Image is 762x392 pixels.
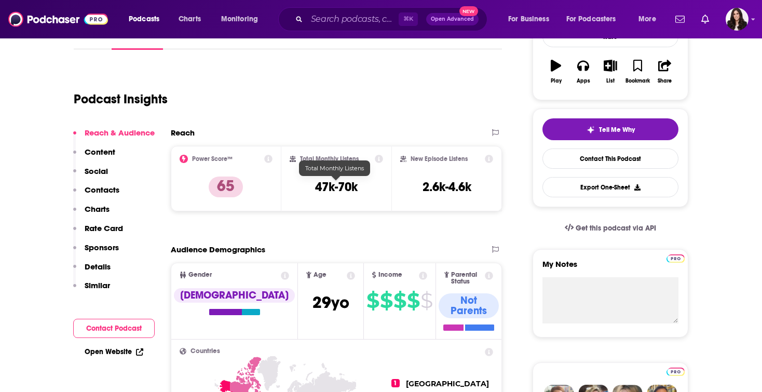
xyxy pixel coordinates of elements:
span: Total Monthly Listens [305,165,364,172]
p: Social [85,166,108,176]
span: 29 yo [312,292,349,313]
p: Sponsors [85,242,119,252]
button: Bookmark [624,53,651,90]
button: Social [73,166,108,185]
span: New [459,6,478,16]
button: tell me why sparkleTell Me Why [542,118,678,140]
h1: Podcast Insights [74,91,168,107]
h2: Power Score™ [192,155,233,163]
button: Reach & Audience [73,128,155,147]
div: List [606,78,615,84]
div: Apps [577,78,590,84]
span: For Podcasters [566,12,616,26]
button: open menu [560,11,631,28]
a: Open Website [85,347,143,356]
span: $ [420,292,432,309]
span: $ [380,292,392,309]
button: Contact Podcast [73,319,155,338]
div: Play [551,78,562,84]
a: Charts [172,11,207,28]
button: Play [542,53,569,90]
button: open menu [631,11,669,28]
button: open menu [121,11,173,28]
a: Get this podcast via API [556,215,664,241]
span: Age [314,272,326,278]
button: Content [73,147,115,166]
span: For Business [508,12,549,26]
p: Similar [85,280,110,290]
button: Open AdvancedNew [426,13,479,25]
p: Content [85,147,115,157]
div: Not Parents [439,293,499,318]
button: open menu [214,11,271,28]
a: Show notifications dropdown [697,10,713,28]
h2: New Episode Listens [411,155,468,163]
div: Bookmark [625,78,650,84]
p: Contacts [85,185,119,195]
span: Get this podcast via API [576,224,656,233]
span: Parental Status [451,272,483,285]
span: Podcasts [129,12,159,26]
span: Gender [188,272,212,278]
span: [GEOGRAPHIC_DATA] [406,379,489,388]
input: Search podcasts, credits, & more... [307,11,399,28]
span: More [638,12,656,26]
p: 65 [209,177,243,197]
a: Show notifications dropdown [671,10,689,28]
div: Share [658,78,672,84]
span: Logged in as RebeccaShapiro [726,8,749,31]
span: Income [378,272,402,278]
span: Charts [179,12,201,26]
span: $ [366,292,379,309]
img: User Profile [726,8,749,31]
label: My Notes [542,259,678,277]
button: Export One-Sheet [542,177,678,197]
a: Pro website [666,253,685,263]
button: Rate Card [73,223,123,242]
img: Podchaser Pro [666,254,685,263]
button: Show profile menu [726,8,749,31]
button: Sponsors [73,242,119,262]
span: $ [393,292,406,309]
button: List [597,53,624,90]
h3: 2.6k-4.6k [423,179,471,195]
p: Rate Card [85,223,123,233]
button: Apps [569,53,596,90]
a: Pro website [666,366,685,376]
span: $ [407,292,419,309]
p: Reach & Audience [85,128,155,138]
button: Charts [73,204,110,223]
a: Contact This Podcast [542,148,678,169]
button: open menu [501,11,562,28]
span: ⌘ K [399,12,418,26]
h2: Reach [171,128,195,138]
button: Share [651,53,678,90]
span: Tell Me Why [599,126,635,134]
span: 1 [391,379,400,387]
p: Details [85,262,111,272]
p: Charts [85,204,110,214]
h2: Audience Demographics [171,245,265,254]
div: [DEMOGRAPHIC_DATA] [174,288,295,303]
img: Podchaser - Follow, Share and Rate Podcasts [8,9,108,29]
span: Open Advanced [431,17,474,22]
button: Details [73,262,111,281]
span: Countries [190,348,220,355]
button: Contacts [73,185,119,204]
h2: Total Monthly Listens [300,155,359,163]
button: Similar [73,280,110,300]
img: tell me why sparkle [587,126,595,134]
span: Monitoring [221,12,258,26]
h3: 47k-70k [315,179,358,195]
img: Podchaser Pro [666,368,685,376]
div: Search podcasts, credits, & more... [288,7,497,31]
